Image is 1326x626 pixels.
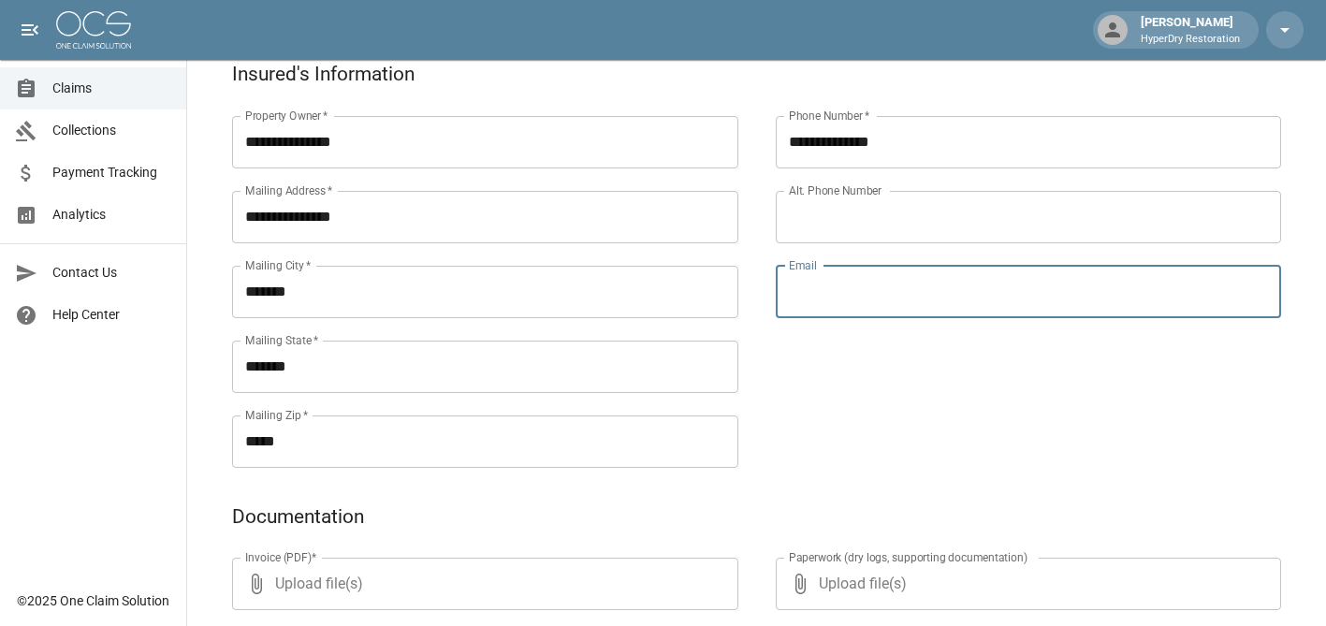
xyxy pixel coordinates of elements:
[11,11,49,49] button: open drawer
[245,182,332,198] label: Mailing Address
[245,332,318,348] label: Mailing State
[245,549,317,565] label: Invoice (PDF)*
[52,263,171,283] span: Contact Us
[52,79,171,98] span: Claims
[245,108,328,124] label: Property Owner
[52,205,171,225] span: Analytics
[52,305,171,325] span: Help Center
[17,591,169,610] div: © 2025 One Claim Solution
[1133,13,1247,47] div: [PERSON_NAME]
[1141,32,1240,48] p: HyperDry Restoration
[56,11,131,49] img: ocs-logo-white-transparent.png
[245,257,312,273] label: Mailing City
[789,549,1027,565] label: Paperwork (dry logs, supporting documentation)
[789,257,817,273] label: Email
[52,121,171,140] span: Collections
[789,108,869,124] label: Phone Number
[52,163,171,182] span: Payment Tracking
[819,558,1231,610] span: Upload file(s)
[245,407,309,423] label: Mailing Zip
[275,558,688,610] span: Upload file(s)
[789,182,882,198] label: Alt. Phone Number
